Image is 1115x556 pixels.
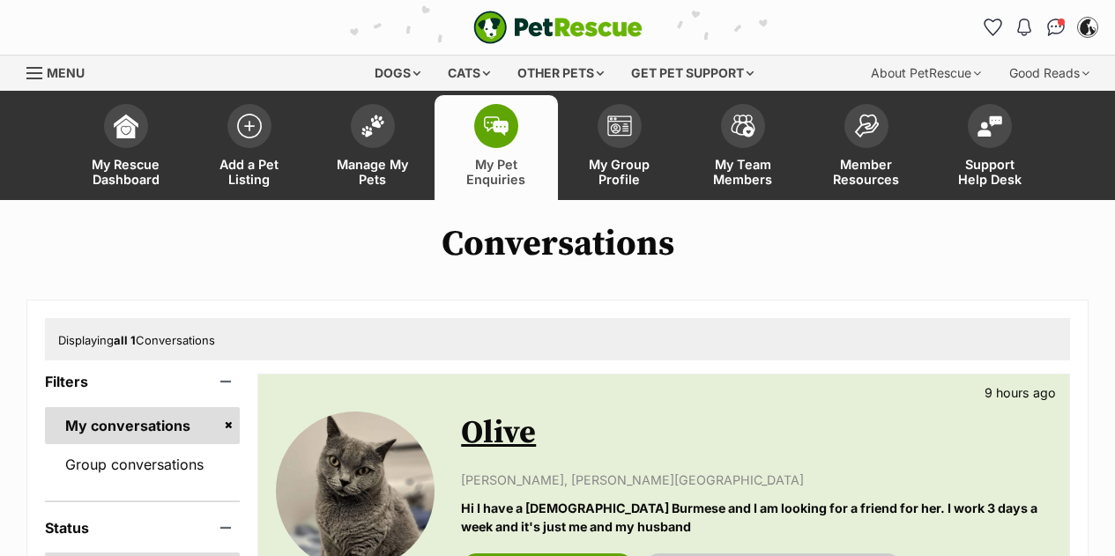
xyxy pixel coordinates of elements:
div: Other pets [505,56,616,91]
div: Cats [435,56,502,91]
span: Manage My Pets [333,157,413,187]
a: Manage My Pets [311,95,435,200]
p: Hi I have a [DEMOGRAPHIC_DATA] Burmese and I am looking for a friend for her. I work 3 days a wee... [461,499,1052,537]
a: Member Resources [805,95,928,200]
img: notifications-46538b983faf8c2785f20acdc204bb7945ddae34d4c08c2a6579f10ce5e182be.svg [1017,19,1031,36]
a: My Pet Enquiries [435,95,558,200]
span: Support Help Desk [950,157,1030,187]
span: Add a Pet Listing [210,157,289,187]
img: help-desk-icon-fdf02630f3aa405de69fd3d07c3f3aa587a6932b1a1747fa1d2bba05be0121f9.svg [977,115,1002,137]
a: Conversations [1042,13,1070,41]
button: Notifications [1010,13,1038,41]
a: My Team Members [681,95,805,200]
img: add-pet-listing-icon-0afa8454b4691262ce3f59096e99ab1cd57d4a30225e0717b998d2c9b9846f56.svg [237,114,262,138]
a: Support Help Desk [928,95,1052,200]
img: member-resources-icon-8e73f808a243e03378d46382f2149f9095a855e16c252ad45f914b54edf8863c.svg [854,114,879,137]
img: pet-enquiries-icon-7e3ad2cf08bfb03b45e93fb7055b45f3efa6380592205ae92323e6603595dc1f.svg [484,116,509,136]
a: My Group Profile [558,95,681,200]
span: My Rescue Dashboard [86,157,166,187]
div: About PetRescue [859,56,993,91]
span: My Pet Enquiries [457,157,536,187]
a: Favourites [978,13,1007,41]
span: My Team Members [703,157,783,187]
img: group-profile-icon-3fa3cf56718a62981997c0bc7e787c4b2cf8bcc04b72c1350f741eb67cf2f40e.svg [607,115,632,137]
img: team-members-icon-5396bd8760b3fe7c0b43da4ab00e1e3bb1a5d9ba89233759b79545d2d3fc5d0d.svg [731,115,755,137]
a: Add a Pet Listing [188,95,311,200]
div: Get pet support [619,56,766,91]
div: Dogs [362,56,433,91]
p: 9 hours ago [985,383,1056,402]
a: My Rescue Dashboard [64,95,188,200]
strong: all 1 [114,333,136,347]
header: Status [45,520,240,536]
span: Menu [47,65,85,80]
p: [PERSON_NAME], [PERSON_NAME][GEOGRAPHIC_DATA] [461,471,1052,489]
img: chat-41dd97257d64d25036548639549fe6c8038ab92f7586957e7f3b1b290dea8141.svg [1047,19,1066,36]
img: manage-my-pets-icon-02211641906a0b7f246fdf0571729dbe1e7629f14944591b6c1af311fb30b64b.svg [361,115,385,137]
header: Filters [45,374,240,389]
a: Olive [461,413,536,453]
img: logo-e224e6f780fb5917bec1dbf3a21bbac754714ae5b6737aabdf751b685950b380.svg [473,11,643,44]
button: My account [1074,13,1102,41]
img: dashboard-icon-eb2f2d2d3e046f16d808141f083e7271f6b2e854fb5c12c21221c1fb7104beca.svg [114,114,138,138]
span: Displaying Conversations [58,333,215,347]
a: PetRescue [473,11,643,44]
a: My conversations [45,407,240,444]
span: My Group Profile [580,157,659,187]
ul: Account quick links [978,13,1102,41]
a: Menu [26,56,97,87]
img: Maddie Komp profile pic [1079,19,1096,36]
div: Good Reads [997,56,1102,91]
a: Group conversations [45,446,240,483]
span: Member Resources [827,157,906,187]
